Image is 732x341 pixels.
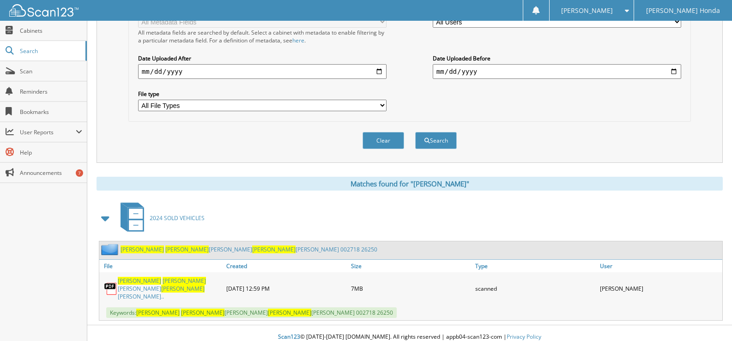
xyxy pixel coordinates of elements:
[163,277,206,285] span: [PERSON_NAME]
[138,90,387,98] label: File type
[104,282,118,296] img: PDF.png
[181,309,224,317] span: [PERSON_NAME]
[292,36,304,44] a: here
[101,244,121,255] img: folder2.png
[20,47,81,55] span: Search
[121,245,164,253] span: [PERSON_NAME]
[561,8,613,13] span: [PERSON_NAME]
[150,214,205,222] span: 2024 SOLD VEHICLES
[473,260,598,272] a: Type
[598,275,722,303] div: [PERSON_NAME]
[278,333,300,341] span: Scan123
[363,132,404,149] button: Clear
[224,275,349,303] div: [DATE] 12:59 PM
[20,169,82,177] span: Announcements
[20,27,82,35] span: Cabinets
[138,54,387,62] label: Date Uploaded After
[598,260,722,272] a: User
[433,64,681,79] input: end
[118,277,161,285] span: [PERSON_NAME]
[76,169,83,177] div: 7
[165,245,209,253] span: [PERSON_NAME]
[9,4,79,17] img: scan123-logo-white.svg
[20,88,82,96] span: Reminders
[252,245,296,253] span: [PERSON_NAME]
[20,108,82,116] span: Bookmarks
[97,177,723,191] div: Matches found for "[PERSON_NAME]"
[20,128,76,136] span: User Reports
[224,260,349,272] a: Created
[138,29,387,44] div: All metadata fields are searched by default. Select a cabinet with metadata to enable filtering b...
[138,64,387,79] input: start
[20,67,82,75] span: Scan
[99,260,224,272] a: File
[349,275,473,303] div: 7MB
[349,260,473,272] a: Size
[507,333,541,341] a: Privacy Policy
[20,149,82,156] span: Help
[473,275,598,303] div: scanned
[115,200,205,236] a: 2024 SOLD VEHICLES
[136,309,180,317] span: [PERSON_NAME]
[433,54,681,62] label: Date Uploaded Before
[415,132,457,149] button: Search
[106,307,397,318] span: Keywords: [PERSON_NAME] [PERSON_NAME] 002718 26250
[121,245,377,253] a: [PERSON_NAME] [PERSON_NAME][PERSON_NAME][PERSON_NAME][PERSON_NAME] 002718 26250
[268,309,311,317] span: [PERSON_NAME]
[118,277,222,300] a: [PERSON_NAME] [PERSON_NAME][PERSON_NAME][PERSON_NAME][PERSON_NAME]..
[161,285,205,293] span: [PERSON_NAME]
[646,8,720,13] span: [PERSON_NAME] Honda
